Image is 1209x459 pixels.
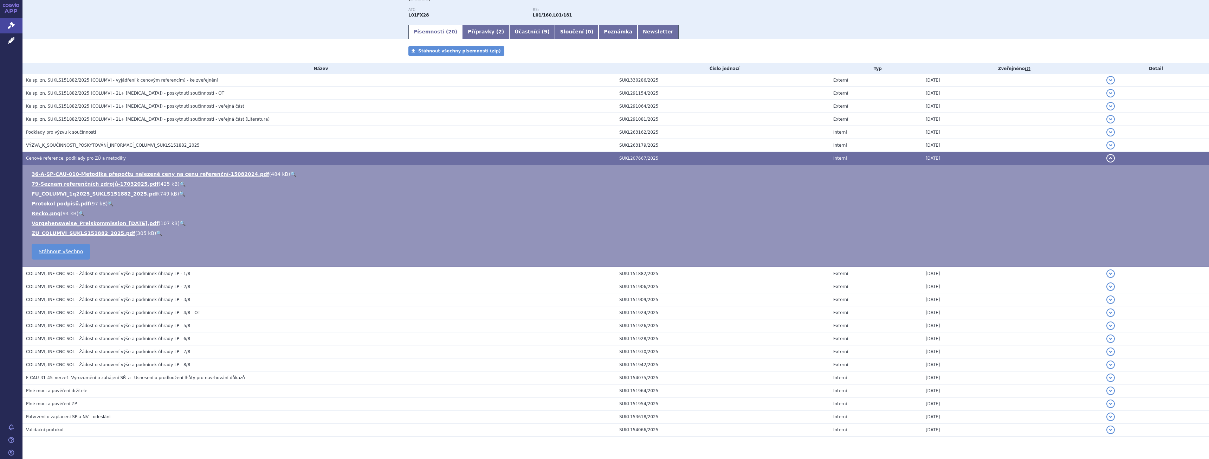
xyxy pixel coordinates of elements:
[1106,400,1115,408] button: detail
[32,200,1202,207] li: ( )
[616,87,830,100] td: SUKL291154/2025
[833,156,847,161] span: Interní
[533,8,657,18] div: ,
[1106,334,1115,343] button: detail
[180,181,186,187] a: 🔍
[26,130,96,135] span: Podklady pro výzvu k součinnosti
[833,91,848,96] span: Externí
[1106,128,1115,136] button: detail
[833,362,848,367] span: Externí
[290,171,296,177] a: 🔍
[161,181,178,187] span: 425 kB
[588,29,591,34] span: 0
[616,397,830,410] td: SUKL151954/2025
[922,87,1103,100] td: [DATE]
[26,388,88,393] span: Plné moci a pověření držitele
[833,401,847,406] span: Interní
[1106,295,1115,304] button: detail
[22,63,616,74] th: Název
[833,130,847,135] span: Interní
[544,29,548,34] span: 9
[616,410,830,423] td: SUKL153618/2025
[32,211,60,216] a: Řecko.png
[26,362,190,367] span: COLUMVI, INF CNC SOL - Žádost o stanovení výše a podmínek úhrady LP - 8/8
[1106,89,1115,97] button: detail
[32,201,90,206] a: Protokol podpisů.pdf
[32,230,1202,237] li: ( )
[616,332,830,345] td: SUKL151928/2025
[32,210,1202,217] li: ( )
[1106,76,1115,84] button: detail
[1106,361,1115,369] button: detail
[616,293,830,306] td: SUKL151909/2025
[833,284,848,289] span: Externí
[26,78,218,83] span: Ke sp. zn. SUKLS151882/2025 (COLUMVI - vyjádření k cenovým referencím) - ke zveřejnění
[32,191,158,197] a: FU_COLUMVI_1q2025_SUKLS151882_2025.pdf
[616,319,830,332] td: SUKL151926/2025
[833,78,848,83] span: Externí
[32,171,269,177] a: 36-A-SP-CAU-010-Metodika přepočtu nalezené ceny na cenu referenční-15082024.pdf
[509,25,555,39] a: Účastníci (9)
[922,267,1103,280] td: [DATE]
[1106,115,1115,123] button: detail
[616,139,830,152] td: SUKL263179/2025
[408,46,504,56] a: Stáhnout všechny písemnosti (zip)
[26,104,244,109] span: Ke sp. zn. SUKLS151882/2025 (COLUMVI - 2L+ DLBCL) - poskytnutí součinnosti - veřejná část
[1106,102,1115,110] button: detail
[922,74,1103,87] td: [DATE]
[922,332,1103,345] td: [DATE]
[1103,63,1209,74] th: Detail
[26,284,190,289] span: COLUMVI, INF CNC SOL - Žádost o stanovení výše a podmínek úhrady LP - 2/8
[156,230,162,236] a: 🔍
[1106,282,1115,291] button: detail
[922,139,1103,152] td: [DATE]
[1106,308,1115,317] button: detail
[463,25,509,39] a: Přípravky (2)
[833,375,847,380] span: Interní
[922,63,1103,74] th: Zveřejněno
[616,358,830,371] td: SUKL151942/2025
[922,397,1103,410] td: [DATE]
[1106,387,1115,395] button: detail
[922,384,1103,397] td: [DATE]
[616,371,830,384] td: SUKL154075/2025
[26,143,200,148] span: VÝZVA_K_SOUČINNOSTI_POSKYTOVÁNÍ_INFORMACÍ_COLUMVI_SUKLS151882_2025
[1106,426,1115,434] button: detail
[1106,154,1115,162] button: detail
[922,152,1103,165] td: [DATE]
[408,8,526,12] p: ATC:
[448,29,455,34] span: 20
[32,244,90,260] a: Stáhnout všechno
[922,100,1103,113] td: [DATE]
[553,13,572,18] strong: glofitamab pro indikaci relabující / refrakterní difuzní velkobuněčný B-lymfom (DLBCL)
[498,29,502,34] span: 2
[616,423,830,436] td: SUKL154066/2025
[833,349,848,354] span: Externí
[922,306,1103,319] td: [DATE]
[616,306,830,319] td: SUKL151924/2025
[26,427,64,432] span: Validační protokol
[1106,348,1115,356] button: detail
[78,211,84,216] a: 🔍
[1106,269,1115,278] button: detail
[922,345,1103,358] td: [DATE]
[833,323,848,328] span: Externí
[922,319,1103,332] td: [DATE]
[616,74,830,87] td: SUKL330286/2025
[137,230,154,236] span: 305 kB
[599,25,638,39] a: Poznámka
[32,230,135,236] a: ZU_COLUMVI_SUKLS151882_2025.pdf
[32,180,1202,187] li: ( )
[922,280,1103,293] td: [DATE]
[830,63,922,74] th: Typ
[616,152,830,165] td: SUKL207667/2025
[833,310,848,315] span: Externí
[32,221,159,226] a: Vorgehensweise_Preiskommission_[DATE].pdf
[922,410,1103,423] td: [DATE]
[616,126,830,139] td: SUKL263162/2025
[922,371,1103,384] td: [DATE]
[533,8,650,12] p: RS:
[833,297,848,302] span: Externí
[26,297,190,302] span: COLUMVI, INF CNC SOL - Žádost o stanovení výše a podmínek úhrady LP - 3/8
[833,336,848,341] span: Externí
